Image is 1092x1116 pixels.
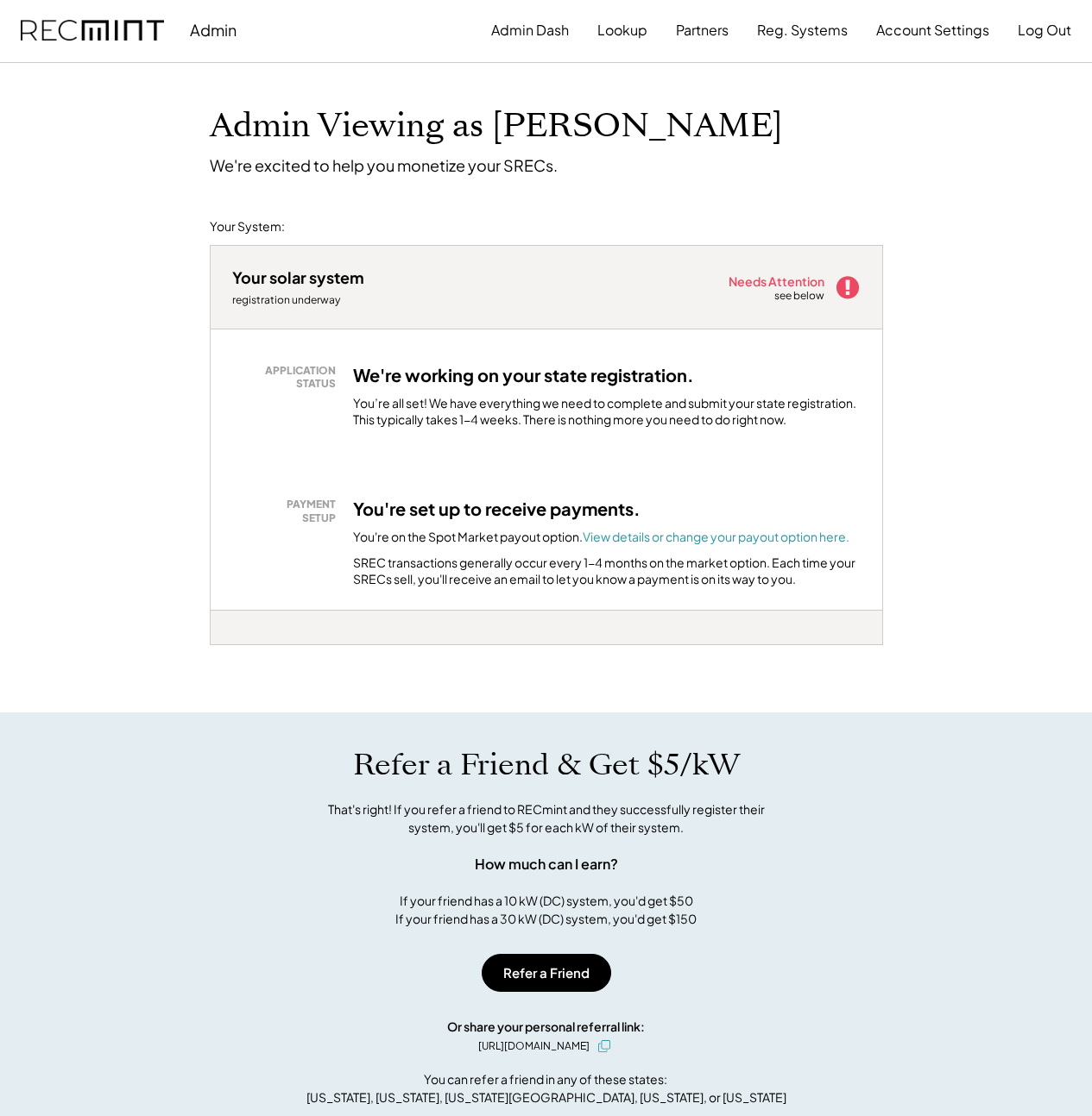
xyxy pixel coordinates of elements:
div: You’re all set! We have everything we need to complete and submit your state registration. This t... [353,395,861,429]
div: You're on the Spot Market payout option. [353,529,849,546]
button: Account Settings [876,13,989,47]
div: Needs Attention [729,275,826,287]
div: That's right! If you refer a friend to RECmint and they successfully register their system, you'l... [309,800,784,837]
h3: You're set up to receive payments. [353,498,641,520]
img: recmint-logotype%403x.png [21,20,164,41]
h3: We're working on your state registration. [353,364,694,386]
h1: Admin Viewing as [PERSON_NAME] [210,106,783,147]
div: [URL][DOMAIN_NAME] [478,1038,590,1054]
div: registration underway [232,293,405,307]
button: Reg. Systems [757,13,848,47]
div: Admin [190,20,237,40]
div: APPLICATION STATUS [241,364,336,391]
button: Log Out [1018,13,1071,47]
div: see below [774,289,826,304]
h1: Refer a Friend & Get $5/kW [353,747,740,783]
button: Refer a Friend [482,954,611,992]
div: Your solar system [232,267,364,287]
div: SREC transactions generally occur every 1-4 months on the market option. Each time your SRECs sel... [353,555,861,588]
div: If your friend has a 10 kW (DC) system, you'd get $50 If your friend has a 30 kW (DC) system, you... [395,892,697,928]
button: click to copy [594,1036,615,1056]
div: Or share your personal referral link: [447,1018,645,1036]
div: How much can I earn? [475,854,618,875]
div: You can refer a friend in any of these states: [US_STATE], [US_STATE], [US_STATE][GEOGRAPHIC_DATA... [306,1070,786,1107]
div: o0tu6aan - [210,645,236,652]
a: View details or change your payout option here. [583,529,849,544]
button: Admin Dash [491,13,569,47]
div: Your System: [210,218,285,235]
button: Lookup [597,13,647,47]
div: We're excited to help you monetize your SRECs. [210,155,558,175]
div: PAYMENT SETUP [241,498,336,524]
button: Partners [676,13,729,47]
